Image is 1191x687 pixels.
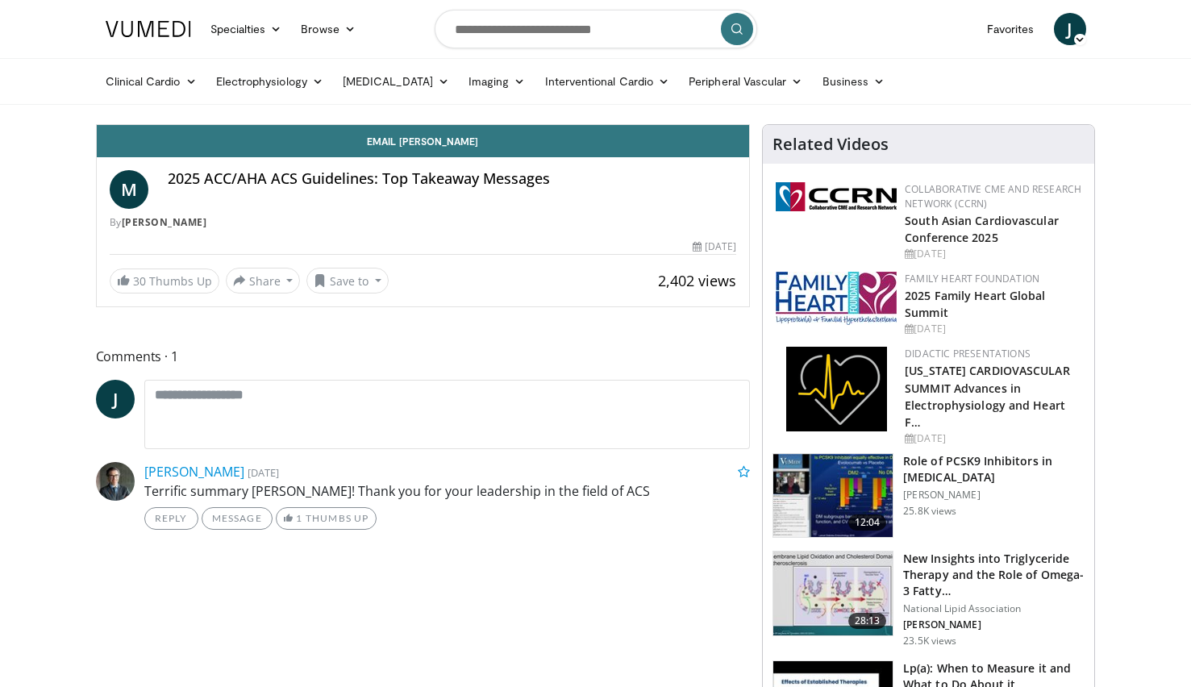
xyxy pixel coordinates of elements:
div: [DATE] [905,431,1081,446]
img: 96363db5-6b1b-407f-974b-715268b29f70.jpeg.150x105_q85_autocrop_double_scale_upscale_version-0.2.jpg [776,272,897,325]
img: a04ee3ba-8487-4636-b0fb-5e8d268f3737.png.150x105_q85_autocrop_double_scale_upscale_version-0.2.png [776,182,897,211]
a: 1 Thumbs Up [276,507,377,530]
span: 30 [133,273,146,289]
a: Electrophysiology [206,65,333,98]
span: Comments 1 [96,346,751,367]
p: Terrific summary [PERSON_NAME]! Thank you for your leadership in the field of ACS [144,481,751,501]
a: 30 Thumbs Up [110,269,219,294]
img: 1860aa7a-ba06-47e3-81a4-3dc728c2b4cf.png.150x105_q85_autocrop_double_scale_upscale_version-0.2.png [786,347,887,431]
a: 28:13 New Insights into Triglyceride Therapy and the Role of Omega-3 Fatty… National Lipid Associ... [772,551,1085,647]
div: By [110,215,737,230]
a: [US_STATE] CARDIOVASCULAR SUMMIT Advances in Electrophysiology and Heart F… [905,363,1070,429]
a: Imaging [459,65,535,98]
a: Favorites [977,13,1044,45]
a: 2025 Family Heart Global Summit [905,288,1045,320]
a: [PERSON_NAME] [122,215,207,229]
a: J [1054,13,1086,45]
a: Family Heart Foundation [905,272,1039,285]
a: South Asian Cardiovascular Conference 2025 [905,213,1059,245]
div: [DATE] [693,239,736,254]
a: Specialties [201,13,292,45]
a: 12:04 Role of PCSK9 Inhibitors in [MEDICAL_DATA] [PERSON_NAME] 25.8K views [772,453,1085,539]
div: Didactic Presentations [905,347,1081,361]
a: M [110,170,148,209]
h3: Role of PCSK9 Inhibitors in [MEDICAL_DATA] [903,453,1085,485]
img: Avatar [96,462,135,501]
div: [DATE] [905,322,1081,336]
button: Share [226,268,301,294]
span: 28:13 [848,613,887,629]
h4: 2025 ACC/AHA ACS Guidelines: Top Takeaway Messages [168,170,737,188]
a: J [96,380,135,418]
p: [PERSON_NAME] [903,618,1085,631]
p: 25.8K views [903,505,956,518]
input: Search topics, interventions [435,10,757,48]
a: Reply [144,507,198,530]
a: [MEDICAL_DATA] [333,65,459,98]
p: [PERSON_NAME] [903,489,1085,502]
h4: Related Videos [772,135,889,154]
span: 12:04 [848,514,887,531]
img: 3346fd73-c5f9-4d1f-bb16-7b1903aae427.150x105_q85_crop-smart_upscale.jpg [773,454,893,538]
h3: New Insights into Triglyceride Therapy and the Role of Omega-3 Fatty… [903,551,1085,599]
span: 2,402 views [658,271,736,290]
a: Message [202,507,273,530]
small: [DATE] [248,465,279,480]
span: 1 [296,512,302,524]
a: Business [813,65,895,98]
a: Email [PERSON_NAME] [97,125,750,157]
img: VuMedi Logo [106,21,191,37]
div: [DATE] [905,247,1081,261]
a: Clinical Cardio [96,65,206,98]
a: Collaborative CME and Research Network (CCRN) [905,182,1081,210]
a: [PERSON_NAME] [144,463,244,481]
img: 45ea033d-f728-4586-a1ce-38957b05c09e.150x105_q85_crop-smart_upscale.jpg [773,552,893,635]
p: 23.5K views [903,635,956,647]
a: Peripheral Vascular [679,65,812,98]
p: National Lipid Association [903,602,1085,615]
a: Browse [291,13,365,45]
button: Save to [306,268,389,294]
a: Interventional Cardio [535,65,680,98]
